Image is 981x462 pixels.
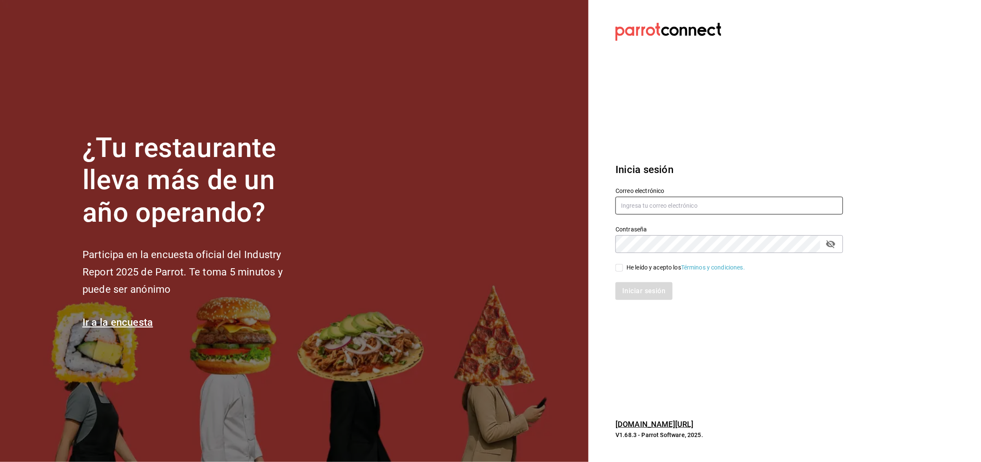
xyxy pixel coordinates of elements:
[616,188,843,194] label: Correo electrónico
[82,316,153,328] a: Ir a la encuesta
[616,420,693,429] a: [DOMAIN_NAME][URL]
[616,226,843,232] label: Contraseña
[616,162,843,177] h3: Inicia sesión
[627,263,745,272] div: He leído y acepto los
[616,431,843,439] p: V1.68.3 - Parrot Software, 2025.
[824,237,838,251] button: passwordField
[82,246,311,298] h2: Participa en la encuesta oficial del Industry Report 2025 de Parrot. Te toma 5 minutos y puede se...
[616,197,843,214] input: Ingresa tu correo electrónico
[82,132,311,229] h1: ¿Tu restaurante lleva más de un año operando?
[681,264,745,271] a: Términos y condiciones.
